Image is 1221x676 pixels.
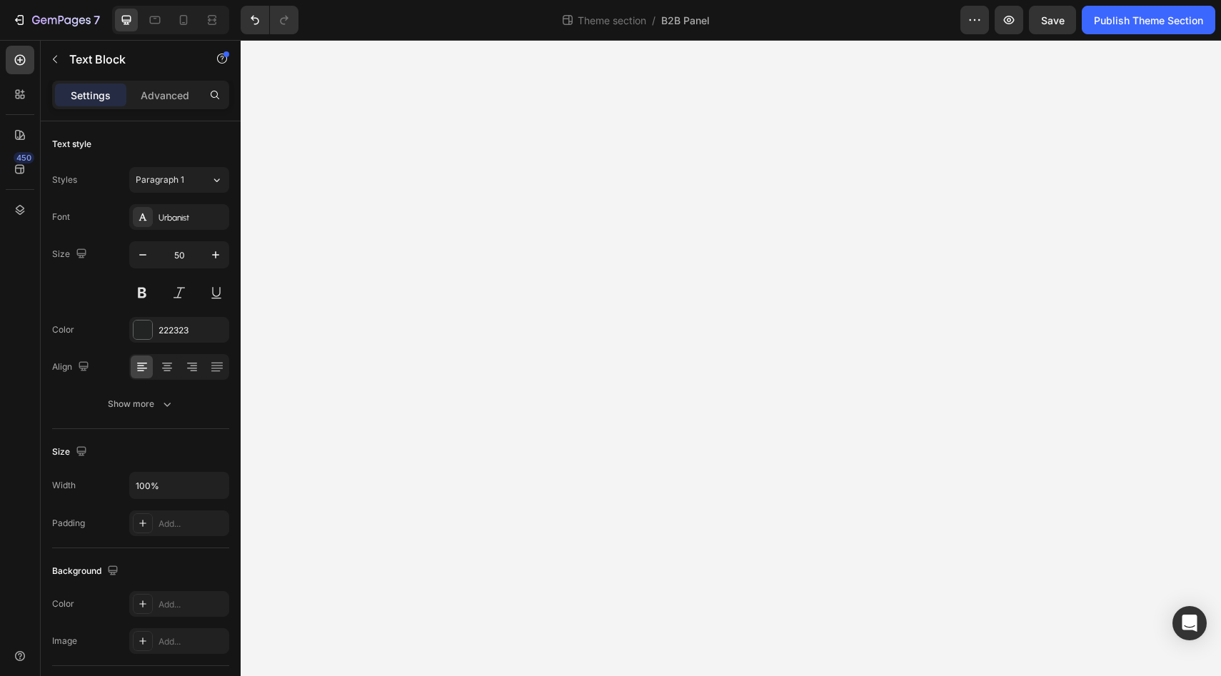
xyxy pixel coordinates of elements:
[52,562,121,581] div: Background
[52,138,91,151] div: Text style
[71,88,111,103] p: Settings
[52,211,70,223] div: Font
[241,40,1221,676] iframe: Design area
[52,597,74,610] div: Color
[52,358,92,377] div: Align
[1172,606,1207,640] div: Open Intercom Messenger
[52,635,77,647] div: Image
[108,397,174,411] div: Show more
[1094,13,1203,28] div: Publish Theme Section
[661,13,710,28] span: B2B Panel
[136,173,184,186] span: Paragraph 1
[652,13,655,28] span: /
[159,518,226,530] div: Add...
[1082,6,1215,34] button: Publish Theme Section
[129,167,229,193] button: Paragraph 1
[14,152,34,163] div: 450
[52,443,90,462] div: Size
[159,324,226,337] div: 222323
[241,6,298,34] div: Undo/Redo
[1029,6,1076,34] button: Save
[6,6,106,34] button: 7
[141,88,189,103] p: Advanced
[1041,14,1065,26] span: Save
[69,51,191,68] p: Text Block
[52,245,90,264] div: Size
[52,323,74,336] div: Color
[159,211,226,224] div: Urbanist
[94,11,100,29] p: 7
[52,479,76,492] div: Width
[52,391,229,417] button: Show more
[130,473,228,498] input: Auto
[575,13,649,28] span: Theme section
[52,173,77,186] div: Styles
[52,517,85,530] div: Padding
[159,598,226,611] div: Add...
[159,635,226,648] div: Add...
